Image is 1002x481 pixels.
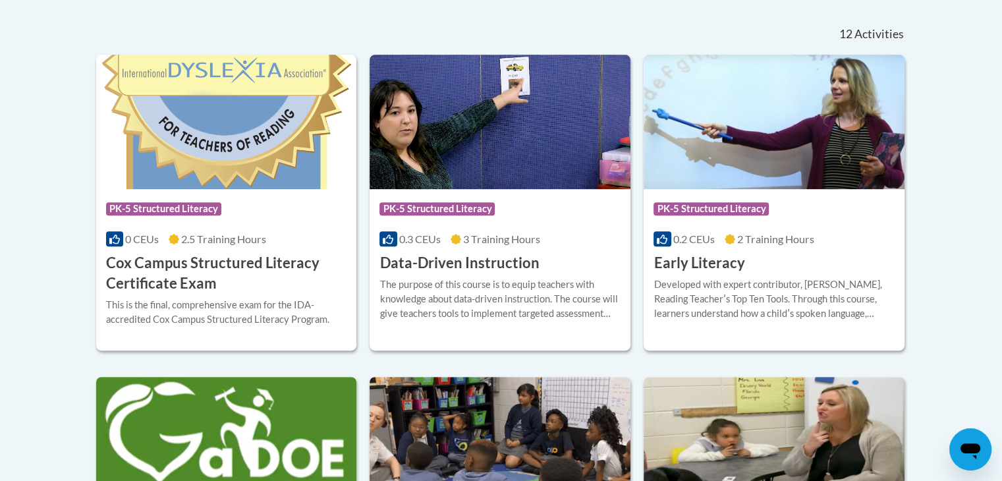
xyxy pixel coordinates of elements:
iframe: Button to launch messaging window [949,428,991,470]
span: 0 CEUs [125,233,159,245]
span: 12 [839,27,852,42]
h3: Cox Campus Structured Literacy Certificate Exam [106,253,347,294]
span: 2.5 Training Hours [181,233,266,245]
img: Course Logo [96,55,357,189]
div: Developed with expert contributor, [PERSON_NAME], Reading Teacherʹs Top Ten Tools. Through this c... [654,277,895,321]
span: 0.2 CEUs [673,233,715,245]
h3: Early Literacy [654,253,744,273]
img: Course Logo [370,55,630,189]
a: Course LogoPK-5 Structured Literacy0.3 CEUs3 Training Hours Data-Driven InstructionThe purpose of... [370,55,630,350]
a: Course LogoPK-5 Structured Literacy0.2 CEUs2 Training Hours Early LiteracyDeveloped with expert c... [644,55,905,350]
span: PK-5 Structured Literacy [379,202,495,215]
div: The purpose of this course is to equip teachers with knowledge about data-driven instruction. The... [379,277,621,321]
span: 3 Training Hours [463,233,540,245]
h3: Data-Driven Instruction [379,253,539,273]
img: Course Logo [644,55,905,189]
div: This is the final, comprehensive exam for the IDA-accredited Cox Campus Structured Literacy Program. [106,298,347,327]
span: Activities [854,27,904,42]
a: Course LogoPK-5 Structured Literacy0 CEUs2.5 Training Hours Cox Campus Structured Literacy Certif... [96,55,357,350]
span: 0.3 CEUs [399,233,441,245]
span: 2 Training Hours [737,233,814,245]
span: PK-5 Structured Literacy [654,202,769,215]
span: PK-5 Structured Literacy [106,202,221,215]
